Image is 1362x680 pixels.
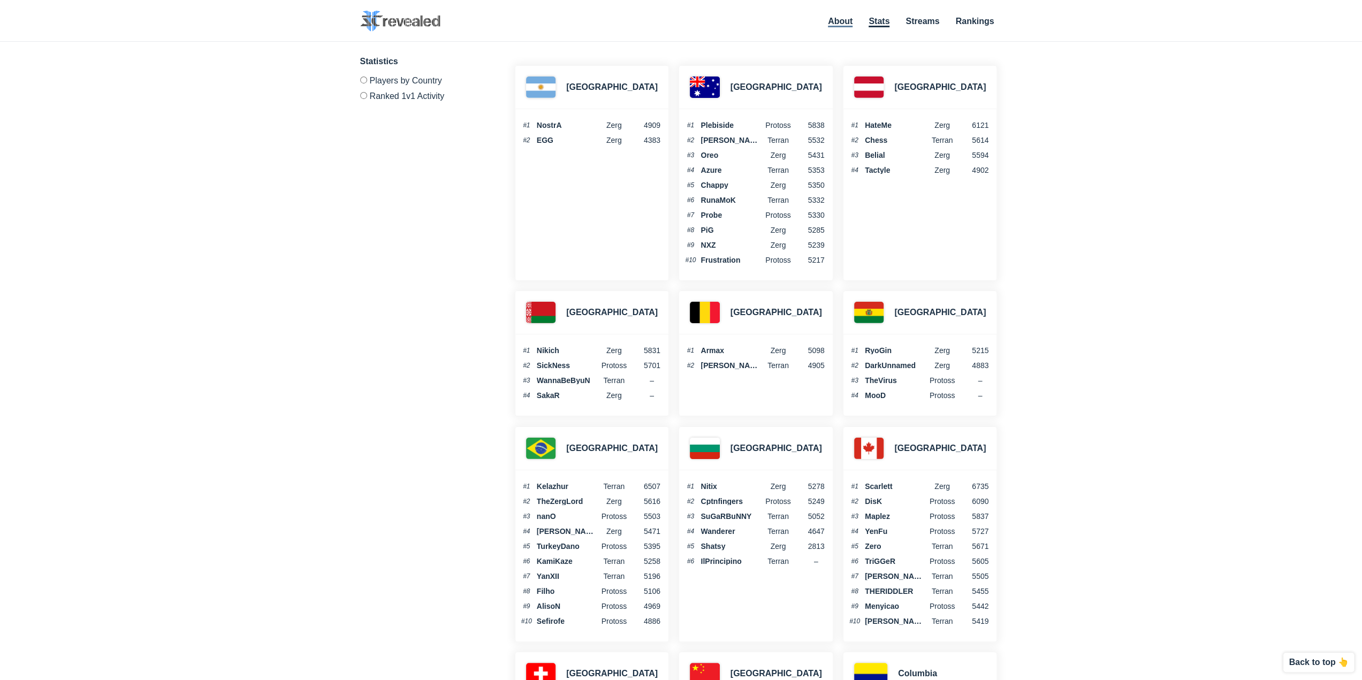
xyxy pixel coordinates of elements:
[684,137,696,143] span: #2
[849,152,861,158] span: #3
[360,92,367,99] input: Ranked 1v1 Activity
[763,241,794,249] span: Zerg
[849,167,861,173] span: #4
[794,121,825,129] span: 5838
[957,528,988,535] span: 5727
[629,587,660,595] span: 5106
[763,196,794,204] span: Terran
[701,513,763,520] span: SuGaRBuNNY
[927,587,958,595] span: Terran
[849,122,861,128] span: #1
[537,602,599,610] span: AlisoN
[763,121,794,129] span: Protoss
[763,256,794,264] span: Protoss
[537,513,599,520] span: nanO
[865,543,927,550] span: Zero
[794,256,825,264] span: 5217
[701,241,763,249] span: NXZ
[521,603,532,609] span: #9
[794,151,825,159] span: 5431
[957,498,988,505] span: 6090
[684,212,696,218] span: #7
[629,617,660,625] span: 4886
[629,572,660,580] span: 5196
[849,543,861,549] span: #5
[521,528,532,534] span: #4
[360,55,489,68] h3: Statistics
[763,226,794,234] span: Zerg
[957,166,988,174] span: 4902
[360,77,489,88] label: Players by Country
[537,121,599,129] span: NostrA
[865,121,927,129] span: HateMe
[701,151,763,159] span: Oreo
[849,137,861,143] span: #2
[566,306,658,319] h3: [GEOGRAPHIC_DATA]
[598,377,629,384] span: Terran
[598,602,629,610] span: Protoss
[763,513,794,520] span: Terran
[894,81,986,94] h3: [GEOGRAPHIC_DATA]
[684,513,696,519] span: #3
[763,557,794,565] span: Terran
[957,483,988,490] span: 6735
[598,572,629,580] span: Terran
[794,181,825,189] span: 5350
[794,347,825,354] span: 5098
[957,557,988,565] span: 5605
[898,667,937,680] h3: Columbia
[650,391,654,400] span: –
[865,166,927,174] span: Tactyle
[598,498,629,505] span: Zerg
[927,347,958,354] span: Zerg
[701,362,763,369] span: [PERSON_NAME]
[684,167,696,173] span: #4
[865,151,927,159] span: Belial
[849,558,861,564] span: #6
[927,602,958,610] span: Protoss
[360,11,440,32] img: SC2 Revealed
[684,152,696,158] span: #3
[684,483,696,490] span: #1
[521,137,532,143] span: #2
[731,442,822,455] h3: [GEOGRAPHIC_DATA]
[598,513,629,520] span: Protoss
[629,602,660,610] span: 4969
[701,226,763,234] span: PiG
[763,543,794,550] span: Zerg
[701,347,763,354] span: Armax
[598,587,629,595] span: Protoss
[927,528,958,535] span: Protoss
[684,347,696,354] span: #1
[684,362,696,369] span: #2
[865,602,927,610] span: Menyicao
[927,617,958,625] span: Terran
[763,347,794,354] span: Zerg
[629,528,660,535] span: 5471
[957,602,988,610] span: 5442
[598,557,629,565] span: Terran
[849,347,861,354] span: #1
[763,151,794,159] span: Zerg
[684,498,696,505] span: #2
[537,483,599,490] span: Kelazhur
[521,483,532,490] span: #1
[701,166,763,174] span: Azure
[521,498,532,505] span: #2
[828,17,853,27] a: About
[794,362,825,369] span: 4905
[684,242,696,248] span: #9
[763,528,794,535] span: Terran
[865,528,927,535] span: YenFu
[701,256,763,264] span: Frustration
[598,347,629,354] span: Zerg
[598,483,629,490] span: Terran
[537,572,599,580] span: YanXII
[521,377,532,384] span: #3
[701,136,763,144] span: [PERSON_NAME]
[537,347,599,354] span: Nikich
[849,377,861,384] span: #3
[927,557,958,565] span: Protoss
[598,136,629,144] span: Zerg
[906,17,939,26] a: Streams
